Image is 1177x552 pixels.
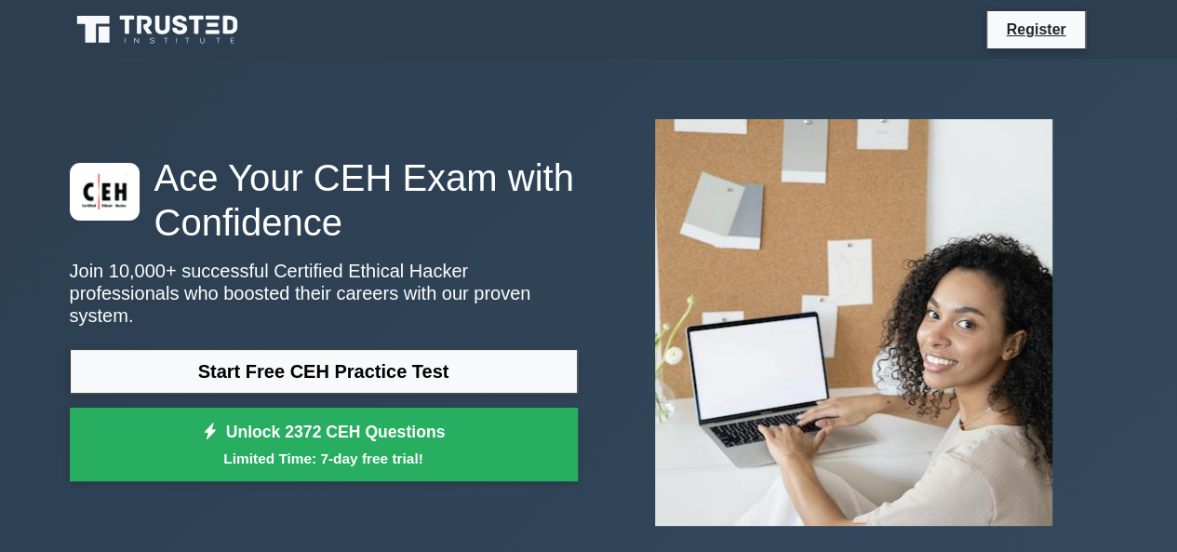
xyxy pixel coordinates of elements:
a: Start Free CEH Practice Test [70,349,578,394]
small: Limited Time: 7-day free trial! [93,448,555,469]
a: Unlock 2372 CEH QuestionsLimited Time: 7-day free trial! [70,408,578,482]
a: Register [995,18,1077,41]
p: Join 10,000+ successful Certified Ethical Hacker professionals who boosted their careers with our... [70,260,578,327]
h1: Ace Your CEH Exam with Confidence [70,155,578,245]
